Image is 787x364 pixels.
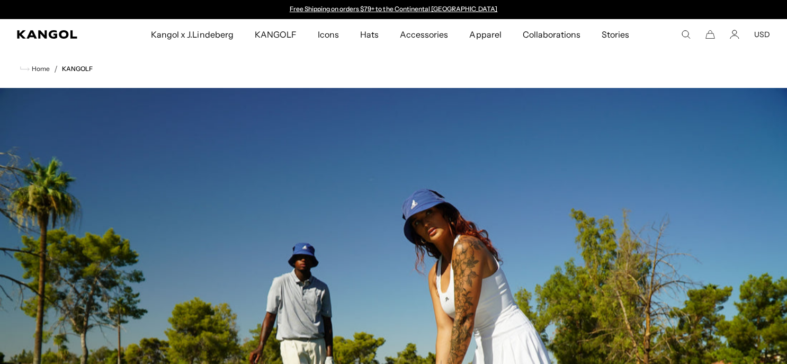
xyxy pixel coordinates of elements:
[151,19,234,50] span: Kangol x J.Lindeberg
[591,19,640,50] a: Stories
[681,30,691,39] summary: Search here
[730,30,739,39] a: Account
[20,64,50,74] a: Home
[284,5,503,14] div: Announcement
[389,19,459,50] a: Accessories
[523,19,580,50] span: Collaborations
[512,19,591,50] a: Collaborations
[30,65,50,73] span: Home
[50,63,58,75] li: /
[284,5,503,14] slideshow-component: Announcement bar
[469,19,501,50] span: Apparel
[400,19,448,50] span: Accessories
[255,19,297,50] span: KANGOLF
[318,19,339,50] span: Icons
[350,19,389,50] a: Hats
[602,19,629,50] span: Stories
[17,30,99,39] a: Kangol
[459,19,512,50] a: Apparel
[140,19,244,50] a: Kangol x J.Lindeberg
[360,19,379,50] span: Hats
[705,30,715,39] button: Cart
[290,5,498,13] a: Free Shipping on orders $79+ to the Continental [GEOGRAPHIC_DATA]
[307,19,350,50] a: Icons
[62,65,93,73] a: KANGOLF
[244,19,307,50] a: KANGOLF
[754,30,770,39] button: USD
[284,5,503,14] div: 1 of 2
